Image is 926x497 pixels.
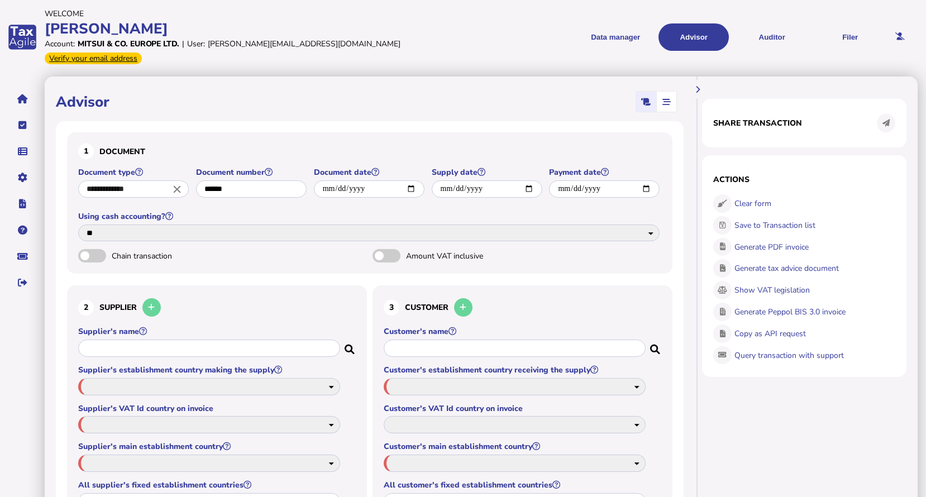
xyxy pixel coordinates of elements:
[11,87,34,111] button: Home
[171,183,183,195] i: Close
[406,251,523,261] span: Amount VAT inclusive
[580,23,651,51] button: Shows a dropdown of Data manager options
[45,39,75,49] div: Account:
[636,92,656,112] mat-button-toggle: Classic scrolling page view
[432,167,544,178] label: Supply date
[877,114,895,132] button: Share transaction
[895,33,905,40] i: Email needs to be verified
[815,23,885,51] button: Filer
[78,441,342,452] label: Supplier's main establishment country
[182,39,184,49] div: |
[142,298,161,317] button: Add a new supplier to the database
[11,113,34,137] button: Tasks
[78,211,661,222] label: Using cash accounting?
[45,8,462,19] div: Welcome
[78,144,661,159] h3: Document
[11,218,34,242] button: Help pages
[737,23,807,51] button: Auditor
[384,300,399,316] div: 3
[656,92,676,112] mat-button-toggle: Stepper view
[384,326,647,337] label: Customer's name
[78,300,94,316] div: 2
[454,298,472,317] button: Add a new customer to the database
[78,480,342,490] label: All supplier's fixed establishment countries
[78,167,190,178] label: Document type
[45,19,462,39] div: [PERSON_NAME]
[549,167,661,178] label: Payment date
[384,297,661,318] h3: Customer
[468,23,886,51] menu: navigate products
[11,271,34,294] button: Sign out
[384,480,647,490] label: All customer's fixed establishment countries
[384,365,647,375] label: Customer's establishment country receiving the supply
[78,297,356,318] h3: Supplier
[78,144,94,159] div: 1
[384,441,647,452] label: Customer's main establishment country
[18,151,27,152] i: Data manager
[11,192,34,216] button: Developer hub links
[713,118,802,128] h1: Share transaction
[187,39,205,49] div: User:
[208,39,400,49] div: [PERSON_NAME][EMAIL_ADDRESS][DOMAIN_NAME]
[650,341,661,350] i: Search for a dummy customer
[314,167,426,178] label: Document date
[196,167,308,178] label: Document number
[11,140,34,163] button: Data manager
[658,23,729,51] button: Shows a dropdown of VAT Advisor options
[345,341,356,350] i: Search for a dummy seller
[56,92,109,112] h1: Advisor
[78,326,342,337] label: Supplier's name
[11,245,34,268] button: Raise a support ticket
[78,39,179,49] div: Mitsui & Co. Europe Ltd.
[78,403,342,414] label: Supplier's VAT Id country on invoice
[689,80,707,99] button: Hide
[11,166,34,189] button: Manage settings
[78,365,342,375] label: Supplier's establishment country making the supply
[45,52,142,64] div: Verify your email address
[713,174,895,185] h1: Actions
[384,403,647,414] label: Customer's VAT Id country on invoice
[78,167,190,206] app-field: Select a document type
[112,251,229,261] span: Chain transaction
